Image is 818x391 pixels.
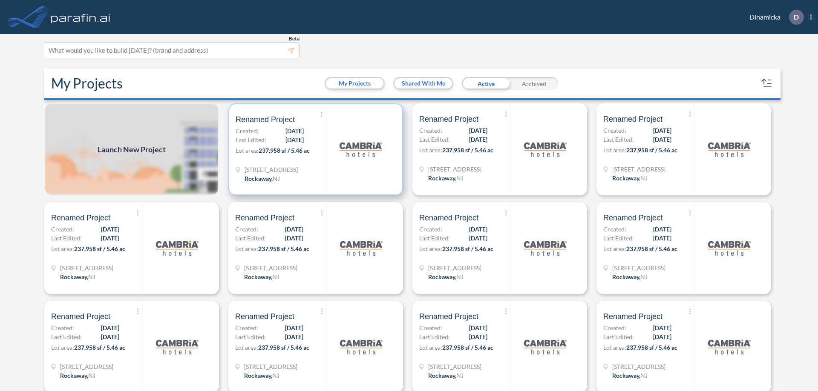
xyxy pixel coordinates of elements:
[60,272,95,281] div: Rockaway, NJ
[419,146,442,154] span: Lot area:
[51,75,123,91] h2: My Projects
[236,135,266,144] span: Last Edited:
[419,135,450,144] span: Last Edited:
[273,175,280,182] span: NJ
[156,227,199,269] img: logo
[603,135,634,144] span: Last Edited:
[462,77,510,90] div: Active
[88,372,95,379] span: NJ
[285,135,304,144] span: [DATE]
[603,245,626,252] span: Lot area:
[626,146,677,154] span: 237,958 sf / 5.46 ac
[51,213,110,223] span: Renamed Project
[236,147,259,154] span: Lot area:
[612,371,648,380] div: Rockaway, NJ
[156,325,199,368] img: logo
[603,146,626,154] span: Lot area:
[428,165,481,174] span: 321 Mt Hope Ave
[456,372,464,379] span: NJ
[653,225,671,234] span: [DATE]
[419,311,478,322] span: Renamed Project
[258,344,309,351] span: 237,958 sf / 5.46 ac
[612,273,640,280] span: Rockaway ,
[653,332,671,341] span: [DATE]
[245,175,273,182] span: Rockaway ,
[235,234,266,243] span: Last Edited:
[340,227,383,269] img: logo
[603,213,662,223] span: Renamed Project
[442,344,493,351] span: 237,958 sf / 5.46 ac
[428,362,481,371] span: 321 Mt Hope Ave
[244,273,272,280] span: Rockaway ,
[272,273,279,280] span: NJ
[612,165,665,174] span: 321 Mt Hope Ave
[640,372,648,379] span: NJ
[88,273,95,280] span: NJ
[612,372,640,379] span: Rockaway ,
[419,114,478,124] span: Renamed Project
[235,225,258,234] span: Created:
[285,323,303,332] span: [DATE]
[612,174,640,182] span: Rockaway ,
[428,272,464,281] div: Rockaway, NJ
[640,174,648,182] span: NJ
[101,225,119,234] span: [DATE]
[235,344,258,351] span: Lot area:
[285,225,303,234] span: [DATE]
[708,227,751,269] img: logo
[603,114,662,124] span: Renamed Project
[60,263,113,272] span: 321 Mt Hope Ave
[469,234,487,243] span: [DATE]
[612,272,648,281] div: Rockaway, NJ
[258,245,309,252] span: 237,958 sf / 5.46 ac
[60,362,113,371] span: 321 Mt Hope Ave
[101,234,119,243] span: [DATE]
[285,126,304,135] span: [DATE]
[285,332,303,341] span: [DATE]
[469,135,487,144] span: [DATE]
[612,362,665,371] span: 321 Mt Hope Ave
[101,323,119,332] span: [DATE]
[44,103,219,195] img: add
[98,144,166,155] span: Launch New Project
[244,272,279,281] div: Rockaway, NJ
[51,225,74,234] span: Created:
[235,323,258,332] span: Created:
[760,77,774,90] button: sort
[603,311,662,322] span: Renamed Project
[442,245,493,252] span: 237,958 sf / 5.46 ac
[60,273,88,280] span: Rockaway ,
[603,234,634,243] span: Last Edited:
[74,245,125,252] span: 237,958 sf / 5.46 ac
[51,332,82,341] span: Last Edited:
[626,344,677,351] span: 237,958 sf / 5.46 ac
[603,225,626,234] span: Created:
[244,263,297,272] span: 321 Mt Hope Ave
[245,174,280,183] div: Rockaway, NJ
[326,78,383,88] button: My Projects
[245,165,298,174] span: 321 Mt Hope Ave
[653,135,671,144] span: [DATE]
[469,332,487,341] span: [DATE]
[428,273,456,280] span: Rockaway ,
[259,147,310,154] span: 237,958 sf / 5.46 ac
[419,126,442,135] span: Created:
[60,371,95,380] div: Rockaway, NJ
[285,234,303,243] span: [DATE]
[236,114,295,125] span: Renamed Project
[603,126,626,135] span: Created:
[272,372,279,379] span: NJ
[428,174,464,183] div: Rockaway, NJ
[236,126,259,135] span: Created:
[428,263,481,272] span: 321 Mt Hope Ave
[469,225,487,234] span: [DATE]
[626,245,677,252] span: 237,958 sf / 5.46 ac
[51,344,74,351] span: Lot area:
[60,372,88,379] span: Rockaway ,
[51,323,74,332] span: Created:
[419,225,442,234] span: Created:
[442,146,493,154] span: 237,958 sf / 5.46 ac
[51,245,74,252] span: Lot area:
[244,362,297,371] span: 321 Mt Hope Ave
[612,174,648,183] div: Rockaway, NJ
